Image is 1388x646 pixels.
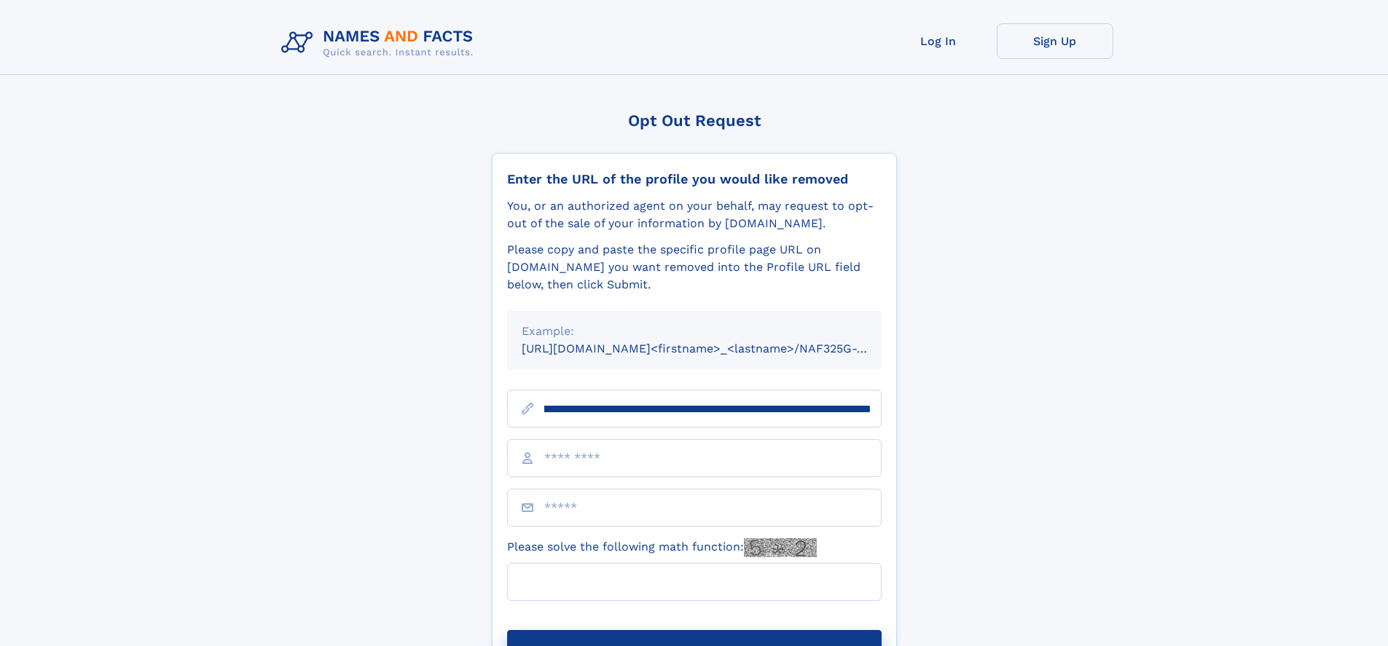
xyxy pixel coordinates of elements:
[522,342,909,355] small: [URL][DOMAIN_NAME]<firstname>_<lastname>/NAF325G-xxxxxxxx
[507,171,882,187] div: Enter the URL of the profile you would like removed
[997,23,1113,59] a: Sign Up
[507,197,882,232] div: You, or an authorized agent on your behalf, may request to opt-out of the sale of your informatio...
[880,23,997,59] a: Log In
[507,538,817,557] label: Please solve the following math function:
[507,241,882,294] div: Please copy and paste the specific profile page URL on [DOMAIN_NAME] you want removed into the Pr...
[275,23,485,63] img: Logo Names and Facts
[492,111,897,130] div: Opt Out Request
[522,323,867,340] div: Example:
